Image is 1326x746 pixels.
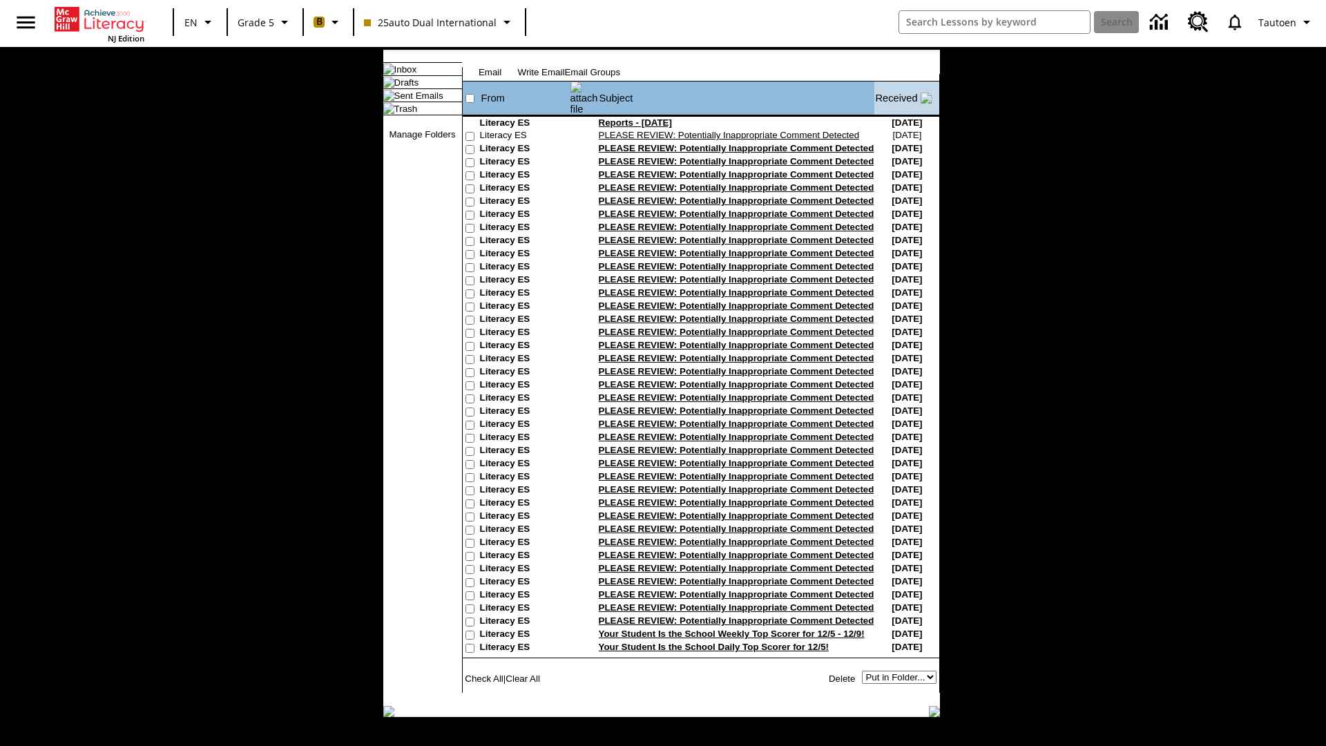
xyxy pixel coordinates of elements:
[394,77,419,88] a: Drafts
[892,274,922,285] nobr: [DATE]
[480,405,570,419] td: Literacy ES
[480,629,570,642] td: Literacy ES
[892,510,922,521] nobr: [DATE]
[6,2,46,43] button: Open side menu
[394,104,418,114] a: Trash
[599,537,874,547] a: PLEASE REVIEW: Potentially Inappropriate Comment Detected
[599,248,874,258] a: PLEASE REVIEW: Potentially Inappropriate Comment Detected
[899,11,1090,33] input: search field
[1180,3,1217,41] a: Resource Center, Will open in new tab
[892,314,922,324] nobr: [DATE]
[480,117,570,130] td: Literacy ES
[892,353,922,363] nobr: [DATE]
[599,143,874,153] a: PLEASE REVIEW: Potentially Inappropriate Comment Detected
[892,497,922,508] nobr: [DATE]
[308,10,349,35] button: Boost Class color is peach. Change class color
[480,550,570,563] td: Literacy ES
[892,419,922,429] nobr: [DATE]
[480,222,570,235] td: Literacy ES
[1258,15,1296,30] span: Tautoen
[480,182,570,195] td: Literacy ES
[892,327,922,337] nobr: [DATE]
[232,10,298,35] button: Grade: Grade 5, Select a grade
[480,314,570,327] td: Literacy ES
[892,405,922,416] nobr: [DATE]
[480,353,570,366] td: Literacy ES
[1142,3,1180,41] a: Data Center
[599,93,633,104] a: Subject
[1217,4,1253,40] a: Notifications
[599,169,874,180] a: PLEASE REVIEW: Potentially Inappropriate Comment Detected
[518,67,565,77] a: Write Email
[564,67,620,77] a: Email Groups
[480,537,570,550] td: Literacy ES
[892,287,922,298] nobr: [DATE]
[599,327,874,337] a: PLEASE REVIEW: Potentially Inappropriate Comment Detected
[480,379,570,392] td: Literacy ES
[892,432,922,442] nobr: [DATE]
[480,471,570,484] td: Literacy ES
[465,673,503,684] a: Check All
[1253,10,1320,35] button: Profile/Settings
[480,419,570,432] td: Literacy ES
[480,589,570,602] td: Literacy ES
[480,432,570,445] td: Literacy ES
[480,209,570,222] td: Literacy ES
[108,33,144,44] span: NJ Edition
[599,602,874,613] a: PLEASE REVIEW: Potentially Inappropriate Comment Detected
[599,497,874,508] a: PLEASE REVIEW: Potentially Inappropriate Comment Detected
[599,366,874,376] a: PLEASE REVIEW: Potentially Inappropriate Comment Detected
[480,235,570,248] td: Literacy ES
[184,15,198,30] span: EN
[480,642,570,655] td: Literacy ES
[892,235,922,245] nobr: [DATE]
[480,366,570,379] td: Literacy ES
[892,209,922,219] nobr: [DATE]
[599,156,874,166] a: PLEASE REVIEW: Potentially Inappropriate Comment Detected
[479,67,501,77] a: Email
[892,524,922,534] nobr: [DATE]
[875,93,917,104] a: Received
[892,629,922,639] nobr: [DATE]
[599,314,874,324] a: PLEASE REVIEW: Potentially Inappropriate Comment Detected
[383,90,394,101] img: folder_icon.gif
[480,300,570,314] td: Literacy ES
[892,642,922,652] nobr: [DATE]
[55,4,144,44] div: Home
[480,195,570,209] td: Literacy ES
[394,64,417,75] a: Inbox
[480,143,570,156] td: Literacy ES
[599,458,874,468] a: PLEASE REVIEW: Potentially Inappropriate Comment Detected
[389,129,455,140] a: Manage Folders
[599,589,874,600] a: PLEASE REVIEW: Potentially Inappropriate Comment Detected
[599,563,874,573] a: PLEASE REVIEW: Potentially Inappropriate Comment Detected
[599,287,874,298] a: PLEASE REVIEW: Potentially Inappropriate Comment Detected
[599,471,874,481] a: PLEASE REVIEW: Potentially Inappropriate Comment Detected
[599,274,874,285] a: PLEASE REVIEW: Potentially Inappropriate Comment Detected
[599,130,860,140] a: PLEASE REVIEW: Potentially Inappropriate Comment Detected
[480,602,570,615] td: Literacy ES
[599,235,874,245] a: PLEASE REVIEW: Potentially Inappropriate Comment Detected
[892,392,922,403] nobr: [DATE]
[480,156,570,169] td: Literacy ES
[480,510,570,524] td: Literacy ES
[599,432,874,442] a: PLEASE REVIEW: Potentially Inappropriate Comment Detected
[599,340,874,350] a: PLEASE REVIEW: Potentially Inappropriate Comment Detected
[599,576,874,586] a: PLEASE REVIEW: Potentially Inappropriate Comment Detected
[358,10,521,35] button: Class: 25auto Dual International, Select your class
[480,261,570,274] td: Literacy ES
[892,248,922,258] nobr: [DATE]
[829,673,856,684] a: Delete
[506,673,540,684] a: Clear All
[892,130,921,140] nobr: [DATE]
[383,706,394,717] img: table_footer_left.gif
[570,82,598,115] img: attach file
[892,261,922,271] nobr: [DATE]
[480,327,570,340] td: Literacy ES
[892,484,922,495] nobr: [DATE]
[480,524,570,537] td: Literacy ES
[892,379,922,390] nobr: [DATE]
[892,576,922,586] nobr: [DATE]
[480,484,570,497] td: Literacy ES
[383,103,394,114] img: folder_icon.gif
